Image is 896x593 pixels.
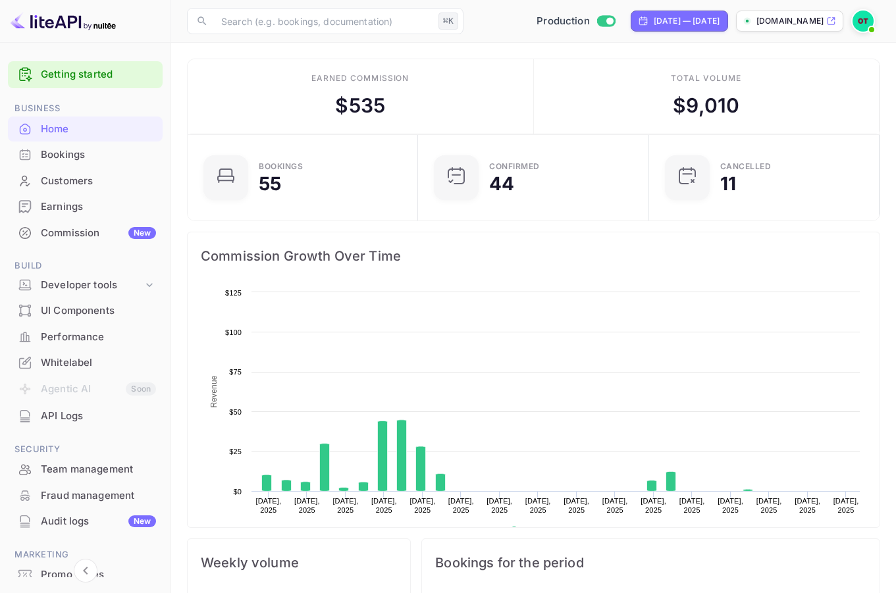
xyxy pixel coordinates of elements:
div: Performance [41,330,156,345]
text: [DATE], 2025 [564,497,589,514]
span: Business [8,101,163,116]
div: Commission [41,226,156,241]
div: Performance [8,324,163,350]
a: Getting started [41,67,156,82]
text: [DATE], 2025 [641,497,666,514]
text: $75 [229,368,242,376]
div: 55 [259,174,281,193]
span: Weekly volume [201,552,397,573]
div: Earnings [41,199,156,215]
text: [DATE], 2025 [294,497,320,514]
div: ⌘K [438,13,458,30]
text: [DATE], 2025 [448,497,474,514]
div: Fraud management [8,483,163,509]
a: Promo codes [8,562,163,586]
img: Oussama Tali [853,11,874,32]
span: Build [8,259,163,273]
div: CANCELLED [720,163,772,170]
div: 44 [489,174,514,193]
div: Total volume [671,72,741,84]
text: Revenue [209,375,219,407]
div: Team management [8,457,163,482]
span: Security [8,442,163,457]
div: Earnings [8,194,163,220]
a: Team management [8,457,163,481]
div: Whitelabel [8,350,163,376]
span: Bookings for the period [435,552,866,573]
div: Home [8,116,163,142]
p: [DOMAIN_NAME] [756,15,824,27]
text: [DATE], 2025 [718,497,743,514]
text: [DATE], 2025 [371,497,397,514]
a: Fraud management [8,483,163,507]
div: Promo codes [41,567,156,582]
a: API Logs [8,403,163,428]
input: Search (e.g. bookings, documentation) [213,8,433,34]
a: Whitelabel [8,350,163,374]
a: Customers [8,168,163,193]
div: API Logs [8,403,163,429]
text: [DATE], 2025 [409,497,435,514]
text: [DATE], 2025 [833,497,859,514]
div: Bookings [259,163,303,170]
div: Audit logs [41,514,156,529]
div: Customers [41,174,156,189]
text: [DATE], 2025 [255,497,281,514]
text: [DATE], 2025 [525,497,551,514]
div: Home [41,122,156,137]
span: Commission Growth Over Time [201,245,866,267]
div: New [128,515,156,527]
text: [DATE], 2025 [679,497,705,514]
text: [DATE], 2025 [602,497,628,514]
a: Audit logsNew [8,509,163,533]
div: Fraud management [41,488,156,503]
div: Developer tools [8,274,163,297]
a: UI Components [8,298,163,322]
text: [DATE], 2025 [795,497,820,514]
div: Developer tools [41,278,143,293]
div: Bookings [8,142,163,168]
div: Switch to Sandbox mode [531,14,620,29]
div: New [128,227,156,239]
div: Confirmed [489,163,540,170]
div: Customers [8,168,163,194]
div: Promo codes [8,562,163,588]
div: $ 535 [335,91,385,120]
text: Revenue [523,527,556,536]
text: $0 [233,488,242,496]
div: Getting started [8,61,163,88]
div: Team management [41,462,156,477]
text: $50 [229,408,242,416]
div: API Logs [41,409,156,424]
text: $100 [225,328,242,336]
img: LiteAPI logo [11,11,116,32]
a: CommissionNew [8,220,163,245]
text: [DATE], 2025 [487,497,512,514]
div: Bookings [41,147,156,163]
div: [DATE] — [DATE] [654,15,720,27]
text: [DATE], 2025 [756,497,782,514]
div: $ 9,010 [673,91,739,120]
a: Earnings [8,194,163,219]
a: Home [8,116,163,141]
text: $25 [229,448,242,455]
div: Earned commission [311,72,409,84]
a: Bookings [8,142,163,167]
text: $125 [225,289,242,297]
div: Whitelabel [41,355,156,371]
text: [DATE], 2025 [332,497,358,514]
a: Performance [8,324,163,349]
span: Production [537,14,590,29]
div: UI Components [8,298,163,324]
div: Audit logsNew [8,509,163,534]
div: UI Components [41,303,156,319]
div: 11 [720,174,736,193]
div: CommissionNew [8,220,163,246]
button: Collapse navigation [74,559,97,582]
span: Marketing [8,548,163,562]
